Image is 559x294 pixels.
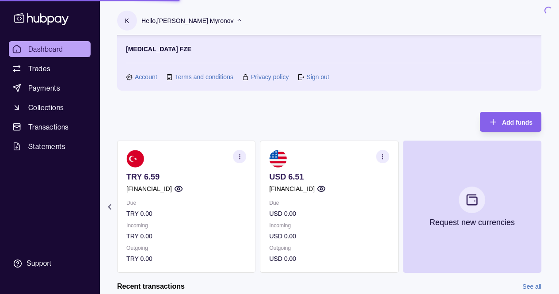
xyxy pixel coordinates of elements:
p: Outgoing [269,243,389,253]
p: [FINANCIAL_ID] [126,184,172,194]
a: Dashboard [9,41,91,57]
a: Terms and conditions [175,72,233,82]
button: Request new currencies [403,141,541,273]
a: Transactions [9,119,91,135]
p: TRY 0.00 [126,209,246,218]
span: Transactions [28,122,69,132]
img: us [269,150,287,168]
p: USD 6.51 [269,172,389,182]
p: USD 0.00 [269,231,389,241]
div: Support [27,259,51,268]
h2: Recent transactions [117,282,185,291]
a: Privacy policy [251,72,289,82]
p: Hello, [PERSON_NAME] Myronov [141,16,234,26]
p: Request new currencies [430,218,515,227]
span: Payments [28,83,60,93]
span: Trades [28,63,50,74]
span: Dashboard [28,44,63,54]
a: Support [9,254,91,273]
p: TRY 0.00 [126,231,246,241]
p: TRY 0.00 [126,254,246,263]
p: K [125,16,129,26]
p: USD 0.00 [269,209,389,218]
span: Collections [28,102,64,113]
span: Add funds [502,119,532,126]
a: Statements [9,138,91,154]
p: USD 0.00 [269,254,389,263]
a: Account [135,72,157,82]
p: Incoming [269,221,389,230]
p: Outgoing [126,243,246,253]
p: Due [126,198,246,208]
p: Due [269,198,389,208]
a: Sign out [306,72,329,82]
p: Incoming [126,221,246,230]
span: Statements [28,141,65,152]
button: Add funds [480,112,541,132]
img: tr [126,150,144,168]
a: Payments [9,80,91,96]
p: [MEDICAL_DATA] FZE [126,44,191,54]
p: TRY 6.59 [126,172,246,182]
a: Collections [9,99,91,115]
a: Trades [9,61,91,76]
p: [FINANCIAL_ID] [269,184,315,194]
a: See all [522,282,541,291]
